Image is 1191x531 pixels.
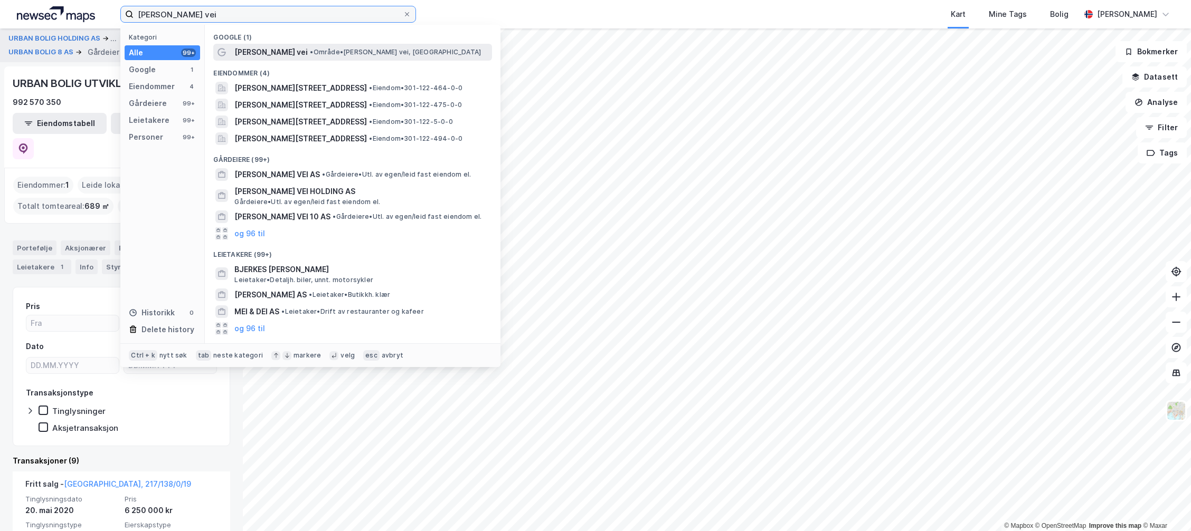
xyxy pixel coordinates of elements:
[129,33,200,41] div: Kategori
[309,291,390,299] span: Leietaker • Butikkh. klær
[125,504,218,517] div: 6 250 000 kr
[309,291,312,298] span: •
[369,118,372,125] span: •
[234,227,265,240] button: og 96 til
[333,213,336,220] span: •
[129,46,143,59] div: Alle
[1050,8,1069,21] div: Bolig
[234,210,330,223] span: [PERSON_NAME] VEI 10 AS
[88,46,119,59] div: Gårdeier
[25,478,191,495] div: Fritt salg -
[17,6,95,22] img: logo.a4113a55bc3d86da70a041830d287a7e.svg
[1126,92,1187,113] button: Analyse
[129,114,169,127] div: Leietakere
[1089,522,1141,529] a: Improve this map
[13,177,73,194] div: Eiendommer :
[234,132,367,145] span: [PERSON_NAME][STREET_ADDRESS]
[25,520,118,529] span: Tinglysningstype
[187,82,196,91] div: 4
[333,213,481,221] span: Gårdeiere • Utl. av egen/leid fast eiendom el.
[8,47,75,57] button: URBAN BOLIG 8 AS
[159,351,187,360] div: nytt søk
[181,116,196,124] div: 99+
[181,133,196,141] div: 99+
[234,276,373,284] span: Leietaker • Detaljh. biler, unnt. motorsykler
[281,307,423,316] span: Leietaker • Drift av restauranter og kafeer
[13,113,107,134] button: Eiendomstabell
[134,6,403,22] input: Søk på adresse, matrikkel, gårdeiere, leietakere eller personer
[84,200,109,213] span: 689 ㎡
[1097,8,1157,21] div: [PERSON_NAME]
[294,351,321,360] div: markere
[181,49,196,57] div: 99+
[234,82,367,94] span: [PERSON_NAME][STREET_ADDRESS]
[129,97,167,110] div: Gårdeiere
[1136,117,1187,138] button: Filter
[52,406,106,416] div: Tinglysninger
[52,423,118,433] div: Aksjetransaksjon
[234,185,488,198] span: [PERSON_NAME] VEI HOLDING AS
[61,240,110,255] div: Aksjonærer
[125,495,218,504] span: Pris
[1116,41,1187,62] button: Bokmerker
[205,242,500,261] div: Leietakere (99+)
[129,131,163,143] div: Personer
[125,520,218,529] span: Eierskapstype
[56,262,67,272] div: 1
[281,307,285,315] span: •
[8,32,102,45] button: URBAN BOLIG HOLDING AS
[213,351,263,360] div: neste kategori
[1138,480,1191,531] div: Kontrollprogram for chat
[234,115,367,128] span: [PERSON_NAME][STREET_ADDRESS]
[64,479,191,488] a: [GEOGRAPHIC_DATA], 217/138/0/19
[205,147,500,166] div: Gårdeiere (99+)
[234,263,488,276] span: BJERKES [PERSON_NAME]
[115,240,179,255] div: Eiendommer
[13,455,230,467] div: Transaksjoner (9)
[1004,522,1033,529] a: Mapbox
[1166,401,1186,421] img: Z
[234,168,320,181] span: [PERSON_NAME] VEI AS
[181,99,196,108] div: 99+
[341,351,355,360] div: velg
[369,134,372,142] span: •
[26,315,119,331] input: Fra
[129,350,157,361] div: Ctrl + k
[989,8,1027,21] div: Mine Tags
[1035,522,1086,529] a: OpenStreetMap
[369,101,372,109] span: •
[205,337,500,356] div: Personer (99+)
[322,170,325,178] span: •
[75,259,98,274] div: Info
[382,351,403,360] div: avbryt
[187,308,196,317] div: 0
[369,84,462,92] span: Eiendom • 301-122-464-0-0
[26,358,119,373] input: DD.MM.YYYY
[26,300,40,313] div: Pris
[310,48,313,56] span: •
[234,288,307,301] span: [PERSON_NAME] AS
[13,96,61,109] div: 992 570 350
[13,259,71,274] div: Leietakere
[369,101,462,109] span: Eiendom • 301-122-475-0-0
[234,305,279,318] span: MEI & DEI AS
[234,322,265,335] button: og 96 til
[1138,480,1191,531] iframe: Chat Widget
[369,84,372,92] span: •
[363,350,380,361] div: esc
[369,134,462,143] span: Eiendom • 301-122-494-0-0
[205,61,500,80] div: Eiendommer (4)
[26,340,44,353] div: Dato
[102,259,145,274] div: Styret
[78,177,153,194] div: Leide lokasjoner :
[322,170,471,179] span: Gårdeiere • Utl. av egen/leid fast eiendom el.
[234,99,367,111] span: [PERSON_NAME][STREET_ADDRESS]
[187,65,196,74] div: 1
[111,113,205,134] button: Leietakertabell
[65,179,69,191] span: 1
[205,25,500,44] div: Google (1)
[141,323,194,336] div: Delete history
[118,198,219,215] div: Totalt byggareal :
[369,118,452,126] span: Eiendom • 301-122-5-0-0
[26,387,93,399] div: Transaksjonstype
